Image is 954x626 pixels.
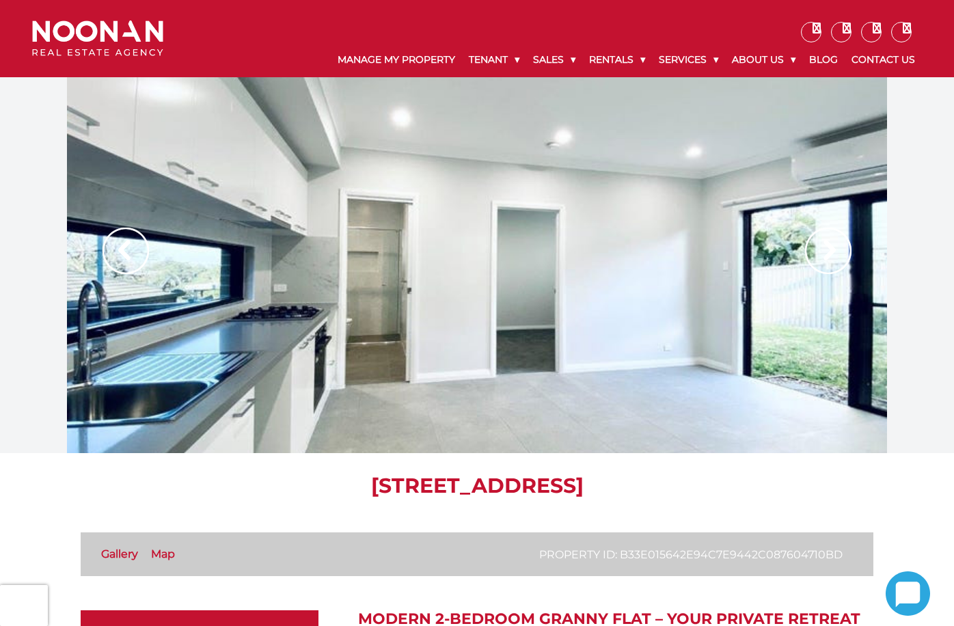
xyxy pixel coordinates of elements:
a: Gallery [101,547,138,560]
img: Arrow slider [103,228,149,274]
img: Noonan Real Estate Agency [32,21,163,57]
a: Services [652,42,725,77]
a: Rentals [582,42,652,77]
p: Property ID: b33e015642e94c7e9442c087604710bd [539,546,843,563]
img: Arrow slider [805,228,851,274]
a: About Us [725,42,802,77]
a: Blog [802,42,845,77]
a: Tenant [462,42,526,77]
h1: [STREET_ADDRESS] [81,474,873,498]
a: Map [151,547,175,560]
a: Contact Us [845,42,922,77]
a: Sales [526,42,582,77]
a: Manage My Property [331,42,462,77]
